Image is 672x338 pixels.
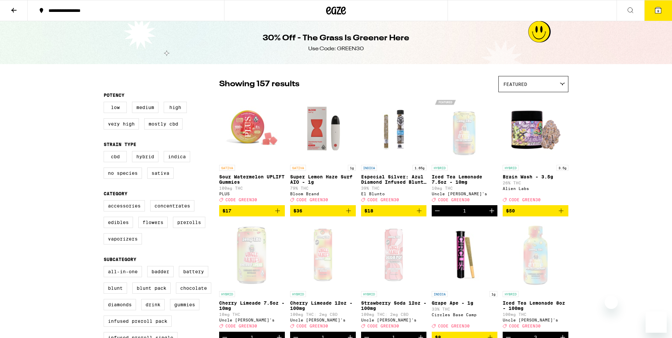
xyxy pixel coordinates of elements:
[104,191,127,196] legend: Category
[432,222,497,288] img: Circles Base Camp - Grape Ape - 1g
[219,165,235,171] p: SATIVA
[219,95,285,162] img: PLUS - Sour Watermelon UPLIFT Gummies
[361,95,427,162] img: El Blunto - Especial Silver: Azul Diamond Infused Blunt - 1.65g
[361,291,377,297] p: HYBRID
[293,208,302,213] span: $36
[361,174,427,185] p: Especial Silver: Azul Diamond Infused Blunt - 1.65g
[219,312,285,317] p: 10mg THC
[432,186,497,190] p: 10mg THC
[104,316,172,327] label: Infused Preroll Pack
[170,299,199,310] label: Gummies
[361,192,427,196] div: El Blunto
[104,118,139,130] label: Very High
[503,312,568,317] p: 100mg THC
[348,165,356,171] p: 1g
[147,168,174,179] label: Sativa
[141,299,165,310] label: Drink
[296,198,328,202] span: CODE GREEN30
[503,174,568,179] p: Brain Wash - 3.5g
[503,205,568,216] button: Add to bag
[367,324,399,328] span: CODE GREEN30
[361,205,427,216] button: Add to bag
[138,217,168,228] label: Flowers
[489,291,497,297] p: 1g
[503,300,568,311] p: Iced Tea Lemonade 8oz - 100mg
[104,151,127,162] label: CBD
[290,222,356,331] a: Open page for Cherry Limeade 12oz - 100mg from Uncle Arnie's
[432,192,497,196] div: Uncle [PERSON_NAME]'s
[164,102,187,113] label: High
[503,82,527,87] span: Featured
[644,0,672,21] button: 9
[219,186,285,190] p: 100mg THC
[225,198,257,202] span: CODE GREEN30
[104,168,142,179] label: No Species
[104,102,127,113] label: Low
[104,200,145,211] label: Accessories
[361,318,427,322] div: Uncle [PERSON_NAME]'s
[104,233,142,244] label: Vaporizers
[657,9,659,13] span: 9
[173,217,205,228] label: Prerolls
[219,222,285,331] a: Open page for Cherry Limeade 7.5oz - 10mg from Uncle Arnie's
[503,291,519,297] p: HYBRID
[361,95,427,205] a: Open page for Especial Silver: Azul Diamond Infused Blunt - 1.65g from El Blunto
[646,312,667,333] iframe: Button to launch messaging window
[104,93,124,98] legend: Potency
[219,291,235,297] p: HYBRID
[432,95,497,205] a: Open page for Iced Tea Lemonade 7.5oz - 10mg from Uncle Arnie's
[438,324,470,328] span: CODE GREEN30
[290,312,356,317] p: 100mg THC: 2mg CBD
[486,205,497,216] button: Increment
[556,165,568,171] p: 3.5g
[506,208,515,213] span: $50
[367,198,399,202] span: CODE GREEN30
[503,95,568,162] img: Alien Labs - Brain Wash - 3.5g
[432,300,497,306] p: Grape Ape - 1g
[263,33,409,44] h1: 30% Off - The Grass Is Greener Here
[104,266,142,277] label: All-In-One
[225,324,257,328] span: CODE GREEN30
[503,222,568,331] a: Open page for Iced Tea Lemonade 8oz - 100mg from Uncle Arnie's
[503,318,568,322] div: Uncle [PERSON_NAME]'s
[219,79,299,90] p: Showing 157 results
[132,102,158,113] label: Medium
[361,186,427,190] p: 39% THC
[432,307,497,311] p: 33% THC
[361,312,427,317] p: 100mg THC: 2mg CBD
[432,205,443,216] button: Decrement
[104,142,136,147] legend: Strain Type
[176,282,211,294] label: Chocolate
[438,198,470,202] span: CODE GREEN30
[144,118,183,130] label: Mostly CBD
[509,198,541,202] span: CODE GREEN30
[503,186,568,191] div: Alien Labs
[361,300,427,311] p: Strawberry Soda 12oz - 100mg
[150,200,194,211] label: Concentrates
[147,266,174,277] label: Badder
[290,95,356,205] a: Open page for Super Lemon Haze Surf AIO - 1g from Bloom Brand
[509,324,541,328] span: CODE GREEN30
[290,174,356,185] p: Super Lemon Haze Surf AIO - 1g
[290,318,356,322] div: Uncle [PERSON_NAME]'s
[290,192,356,196] div: Bloom Brand
[413,165,426,171] p: 1.65g
[290,205,356,216] button: Add to bag
[222,208,231,213] span: $17
[463,208,466,213] div: 1
[361,222,427,331] a: Open page for Strawberry Soda 12oz - 100mg from Uncle Arnie's
[104,257,136,262] legend: Subcategory
[432,313,497,317] div: Circles Base Camp
[290,186,356,190] p: 79% THC
[503,181,568,185] p: 26% THC
[104,282,127,294] label: Blunt
[164,151,190,162] label: Indica
[104,217,133,228] label: Edibles
[219,300,285,311] p: Cherry Limeade 7.5oz - 10mg
[104,299,136,310] label: Diamonds
[361,165,377,171] p: INDICA
[290,300,356,311] p: Cherry Limeade 12oz - 100mg
[432,291,448,297] p: INDICA
[432,222,497,331] a: Open page for Grape Ape - 1g from Circles Base Camp
[503,95,568,205] a: Open page for Brain Wash - 3.5g from Alien Labs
